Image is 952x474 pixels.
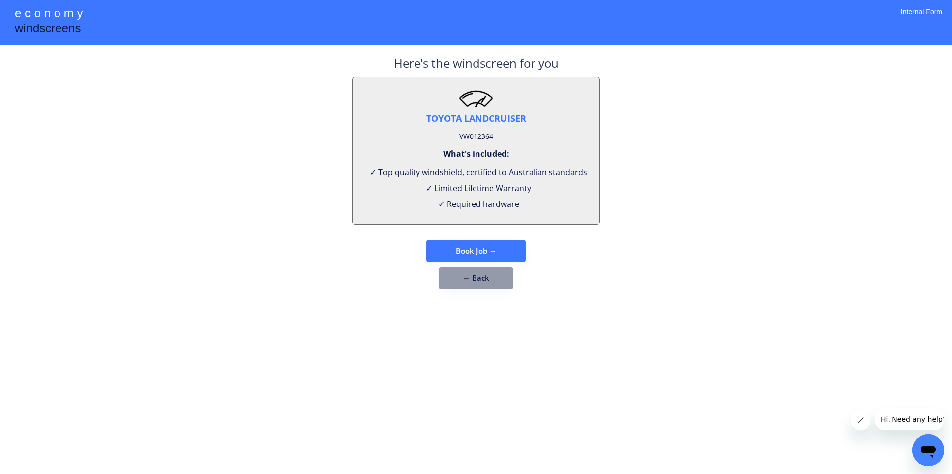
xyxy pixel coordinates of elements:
[365,164,587,212] div: ✓ Top quality windshield, certified to Australian standards ✓ Limited Lifetime Warranty ✓ Require...
[426,112,526,125] div: TOYOTA LANDCRUISER
[6,7,71,15] span: Hi. Need any help?
[439,267,513,289] button: ← Back
[912,434,944,466] iframe: Button to launch messaging window
[459,90,493,107] img: windscreen2.png
[459,130,493,143] div: VW012364
[443,148,509,159] div: What's included:
[875,408,944,430] iframe: Message from company
[15,5,83,24] div: e c o n o m y
[851,410,871,430] iframe: Close message
[15,20,81,39] div: windscreens
[394,55,559,77] div: Here's the windscreen for you
[426,240,526,262] button: Book Job →
[901,7,942,30] div: Internal Form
